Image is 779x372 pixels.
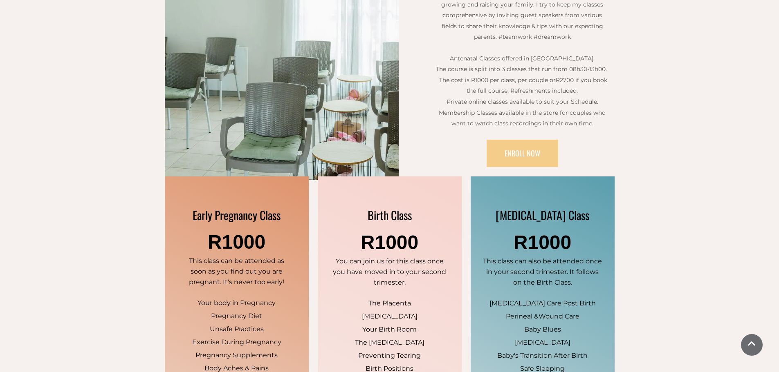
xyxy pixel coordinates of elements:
span: Unsafe Practices [210,325,264,333]
a: Scroll To Top [741,334,763,356]
span: Birth Class [368,207,412,223]
span: Early Pregnancy Class [193,207,281,223]
span: Private online classes available to suit your Schedule. [447,98,598,105]
span: Your Birth Room [362,325,417,333]
span: Pregnancy Supplements [195,351,278,359]
span: Baby Blues [524,325,561,333]
span: Preventing Tearing [358,352,421,359]
span: You can join us for this class once you have moved in to your second trimester. [333,257,446,286]
span: R1000 [208,231,265,253]
span: [MEDICAL_DATA] [362,312,418,320]
span: Wound Care [539,312,579,320]
span: R1000 [361,232,418,253]
span: This class can be attended as soon as you find out you are pregnant. It's never too early! [189,257,284,285]
span: dge & tips with our expecting parents. #teamwork #dreamwork [474,22,603,41]
span: Perineal & [506,312,539,320]
span: [MEDICAL_DATA] Care Post Birth [489,299,596,307]
a: ENROLL NOW [487,140,558,167]
span: The Placenta [368,299,411,307]
span: Baby's Transition After Birth [497,352,588,359]
span: Exercise During Pregnancy [192,338,281,346]
span: [MEDICAL_DATA] [515,339,570,346]
span: ENROLL NOW [505,148,540,158]
span: Body Aches & Pains [204,364,269,372]
span: The course is split into 3 classes that run from 08h30-13h00. The cost is R1000 per class, per co... [436,65,608,84]
span: The [MEDICAL_DATA] [355,339,424,346]
span: Your body in Pregnancy [198,299,276,307]
span: [MEDICAL_DATA] Class [496,207,589,223]
span: Antenatal Classes offered in [GEOGRAPHIC_DATA]. [450,55,595,62]
span: Membership Classes available in the store for couples who want to watch class recordings in their... [439,109,606,127]
span: R1000 [514,232,571,253]
span: R2700 if you book the full course. Refreshments included. [467,76,607,95]
span: Pregnancy Diet [211,312,262,320]
span: This class can also be attended once in your second trimester. It follows on the Birth Class. [483,257,602,286]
